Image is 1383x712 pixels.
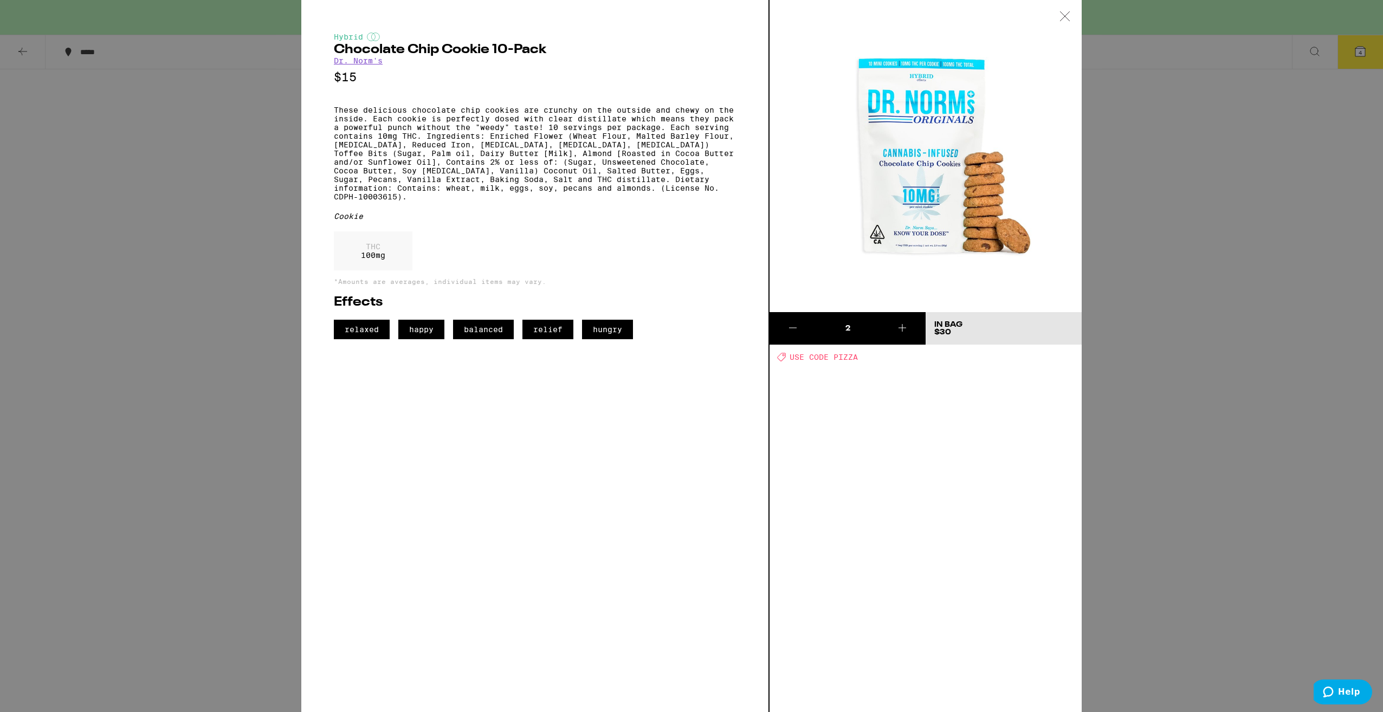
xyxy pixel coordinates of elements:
span: $30 [934,328,951,336]
img: hybridColor.svg [367,33,380,41]
div: In Bag [934,321,962,328]
span: hungry [582,320,633,339]
span: relaxed [334,320,390,339]
span: balanced [453,320,514,339]
iframe: Opens a widget where you can find more information [1314,679,1372,707]
div: 2 [816,323,878,334]
span: USE CODE PIZZA [790,353,858,361]
a: Dr. Norm's [334,56,383,65]
span: happy [398,320,444,339]
p: THC [361,242,385,251]
button: In Bag$30 [926,312,1082,345]
div: Cookie [334,212,736,221]
p: These delicious chocolate chip cookies are crunchy on the outside and chewy on the inside. Each c... [334,106,736,201]
p: $15 [334,70,736,84]
div: Hybrid [334,33,736,41]
h2: Effects [334,296,736,309]
div: 100 mg [334,231,412,270]
span: relief [522,320,573,339]
p: *Amounts are averages, individual items may vary. [334,278,736,285]
h2: Chocolate Chip Cookie 10-Pack [334,43,736,56]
